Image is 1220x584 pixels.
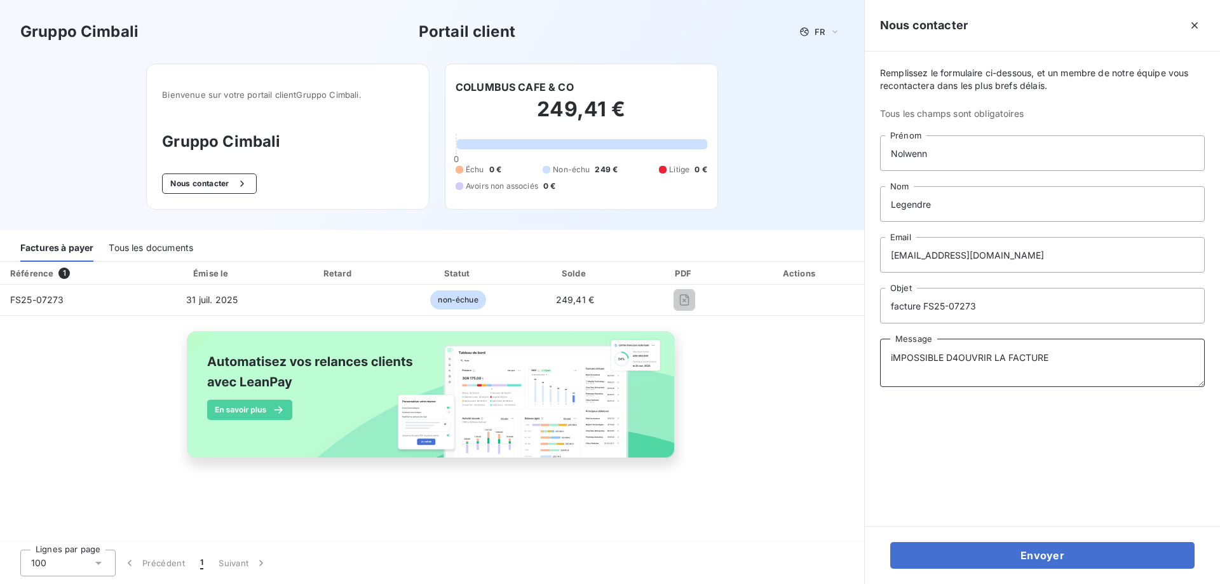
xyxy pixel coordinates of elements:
input: placeholder [880,135,1205,171]
div: PDF [635,267,734,280]
h3: Portail client [419,20,515,43]
span: Non-échu [553,164,590,175]
input: placeholder [880,237,1205,273]
button: Nous contacter [162,173,256,194]
div: Retard [280,267,396,280]
span: 0 € [695,164,707,175]
div: Actions [739,267,862,280]
div: Référence [10,268,53,278]
span: FS25-07273 [10,294,64,305]
button: Suivant [211,550,275,576]
span: Remplissez le formulaire ci-dessous, et un membre de notre équipe vous recontactera dans les plus... [880,67,1205,92]
input: placeholder [880,186,1205,222]
span: 0 [454,154,459,164]
span: 249,41 € [556,294,594,305]
h2: 249,41 € [456,97,707,135]
button: 1 [193,550,211,576]
h3: Gruppo Cimbali [162,130,414,153]
span: 1 [200,557,203,569]
div: Factures à payer [20,235,93,262]
span: non-échue [430,290,485,309]
div: Émise le [149,267,275,280]
span: Tous les champs sont obligatoires [880,107,1205,120]
input: placeholder [880,288,1205,323]
span: 100 [31,557,46,569]
h5: Nous contacter [880,17,968,34]
span: 249 € [595,164,618,175]
span: 31 juil. 2025 [186,294,238,305]
span: Litige [669,164,689,175]
span: 1 [58,268,70,279]
button: Envoyer [890,542,1195,569]
img: banner [175,323,689,480]
div: Statut [402,267,515,280]
span: 0 € [543,180,555,192]
span: Échu [466,164,484,175]
span: Bienvenue sur votre portail client Gruppo Cimbali . [162,90,414,100]
div: Solde [520,267,630,280]
textarea: iMPOSSIBLE D4OUVRIR LA FACTURE [880,339,1205,387]
h6: COLUMBUS CAFE & CO [456,79,574,95]
h3: Gruppo Cimbali [20,20,139,43]
span: FR [815,27,825,37]
div: Tous les documents [109,235,193,262]
span: Avoirs non associés [466,180,538,192]
button: Précédent [116,550,193,576]
span: 0 € [489,164,501,175]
